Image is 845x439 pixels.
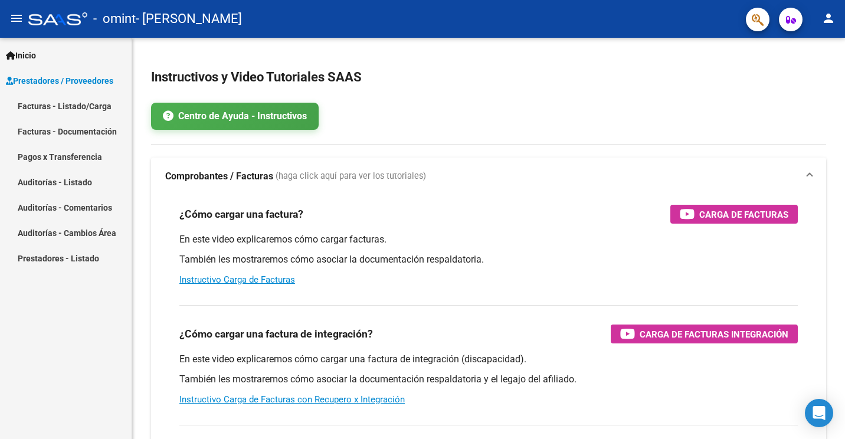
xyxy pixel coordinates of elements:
p: En este video explicaremos cómo cargar una factura de integración (discapacidad). [179,353,798,366]
h3: ¿Cómo cargar una factura? [179,206,303,222]
button: Carga de Facturas [670,205,798,224]
a: Centro de Ayuda - Instructivos [151,103,319,130]
mat-icon: person [821,11,836,25]
span: - omint [93,6,136,32]
span: - [PERSON_NAME] [136,6,242,32]
span: Carga de Facturas Integración [640,327,788,342]
span: (haga click aquí para ver los tutoriales) [276,170,426,183]
button: Carga de Facturas Integración [611,325,798,343]
span: Inicio [6,49,36,62]
h2: Instructivos y Video Tutoriales SAAS [151,66,826,89]
mat-icon: menu [9,11,24,25]
strong: Comprobantes / Facturas [165,170,273,183]
a: Instructivo Carga de Facturas [179,274,295,285]
h3: ¿Cómo cargar una factura de integración? [179,326,373,342]
span: Carga de Facturas [699,207,788,222]
p: También les mostraremos cómo asociar la documentación respaldatoria y el legajo del afiliado. [179,373,798,386]
div: Open Intercom Messenger [805,399,833,427]
a: Instructivo Carga de Facturas con Recupero x Integración [179,394,405,405]
p: En este video explicaremos cómo cargar facturas. [179,233,798,246]
p: También les mostraremos cómo asociar la documentación respaldatoria. [179,253,798,266]
span: Prestadores / Proveedores [6,74,113,87]
mat-expansion-panel-header: Comprobantes / Facturas (haga click aquí para ver los tutoriales) [151,158,826,195]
